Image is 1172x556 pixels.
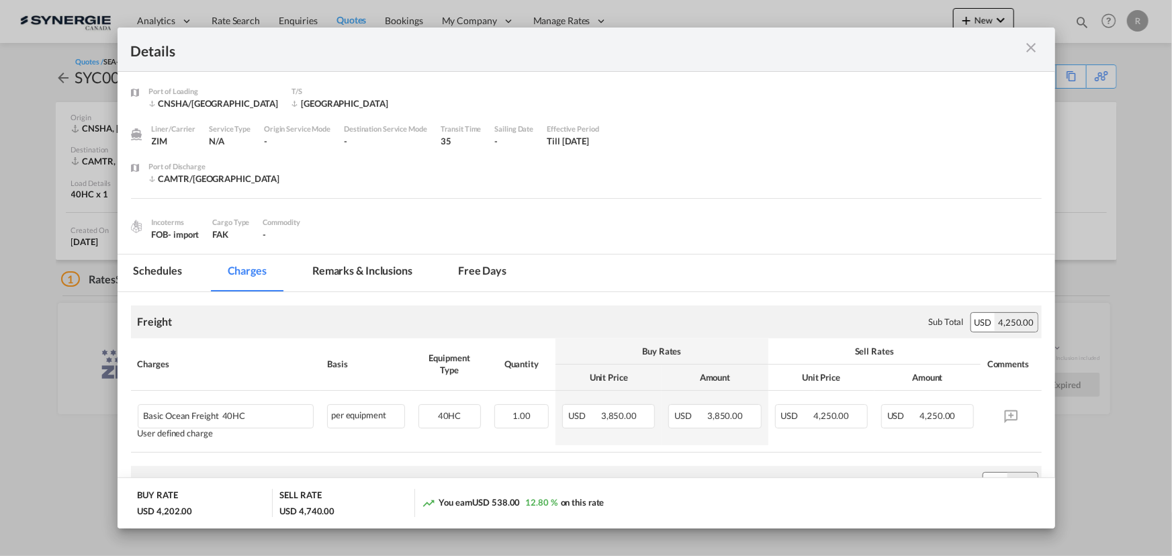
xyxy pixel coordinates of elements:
div: Equipment Type [418,352,481,376]
div: Liner/Carrier [152,123,196,135]
div: Sub Total [928,316,963,328]
md-tab-item: Free days [442,254,523,291]
div: FAK [212,228,249,240]
div: 4,250.00 [995,313,1037,332]
div: per equipment [327,404,405,428]
div: 65.00 [1007,473,1038,492]
th: Unit Price [768,365,874,391]
div: USD [983,473,1007,492]
div: Transit Time [441,123,482,135]
div: Quantity [494,358,549,370]
th: Comments [981,338,1041,391]
div: Basic Ocean Freight [144,405,267,421]
div: Commodity [263,216,300,228]
md-dialog: Port of Loading ... [118,28,1055,528]
div: Basis [327,358,405,370]
div: CNSHA/Shanghai [149,97,279,109]
span: 3,850.00 [601,410,637,421]
div: Buy Rates [562,345,761,357]
md-icon: icon-trending-up [422,496,435,510]
div: Till 14 Sep 2025 [547,135,589,147]
div: ZIM [152,135,196,147]
div: Details [131,41,950,58]
span: 40HC [438,410,461,421]
div: Service Type [209,123,251,135]
div: Port of Discharge [149,160,280,173]
img: cargo.png [129,219,144,234]
md-tab-item: Schedules [118,254,198,291]
span: 4,250.00 [813,410,849,421]
div: USD [971,313,995,332]
md-pagination-wrapper: Use the left and right arrow keys to navigate between tabs [118,254,537,291]
span: N/A [209,136,224,146]
span: 1.00 [512,410,531,421]
span: - [263,229,266,240]
md-tab-item: Charges [212,254,283,291]
div: VANCOUVER [291,97,399,109]
div: 35 [441,135,482,147]
span: 12.80 % [525,497,557,508]
th: Amount [874,365,981,391]
div: Sell Rates [775,345,974,357]
div: Port of Loading [149,85,279,97]
th: Unit Price [555,365,662,391]
span: 40HC [219,411,246,421]
span: USD 538.00 [472,497,520,508]
div: USD 4,740.00 [279,505,334,517]
div: Cargo Type [212,216,249,228]
span: USD [887,410,918,421]
div: Sailing Date [495,123,534,135]
span: 4,250.00 [919,410,955,421]
div: Sub Total [941,476,976,488]
span: USD [674,410,705,421]
div: BUY RATE [138,489,178,504]
div: Destination Service Mode [344,123,427,135]
div: Documentation and handling [138,475,272,490]
div: T/S [291,85,399,97]
span: USD [781,410,812,421]
div: Charges [138,358,314,370]
span: USD [568,410,599,421]
md-icon: icon-close m-3 fg-AAA8AD cursor [1024,40,1040,56]
div: Effective Period [547,123,598,135]
div: You earn on this rate [422,496,604,510]
div: Origin Service Mode [264,123,330,135]
div: - import [168,228,199,240]
div: - [495,135,534,147]
span: 3,850.00 [707,410,743,421]
div: USD 4,202.00 [138,505,193,517]
div: FOB [152,228,199,240]
div: - [344,135,427,147]
div: User defined charge [138,428,314,438]
div: Freight [138,314,172,329]
div: - [264,135,330,147]
div: SELL RATE [279,489,321,504]
div: Incoterms [152,216,199,228]
md-tab-item: Remarks & Inclusions [296,254,429,291]
div: CAMTR/Port of Montreal [149,173,280,185]
th: Amount [662,365,768,391]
